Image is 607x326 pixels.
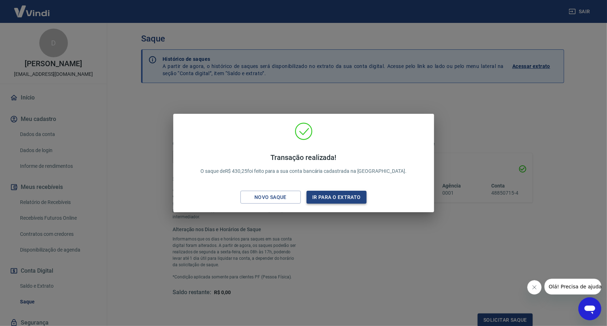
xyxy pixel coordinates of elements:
iframe: Mensagem da empresa [544,279,601,295]
button: Ir para o extrato [307,191,367,204]
p: O saque de R$ 430,25 foi feito para a sua conta bancária cadastrada na [GEOGRAPHIC_DATA]. [200,153,407,175]
span: Olá! Precisa de ajuda? [4,5,60,11]
h4: Transação realizada! [200,153,407,162]
button: Novo saque [240,191,301,204]
iframe: Fechar mensagem [527,280,542,295]
div: Novo saque [246,193,295,202]
iframe: Botão para abrir a janela de mensagens [578,297,601,320]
